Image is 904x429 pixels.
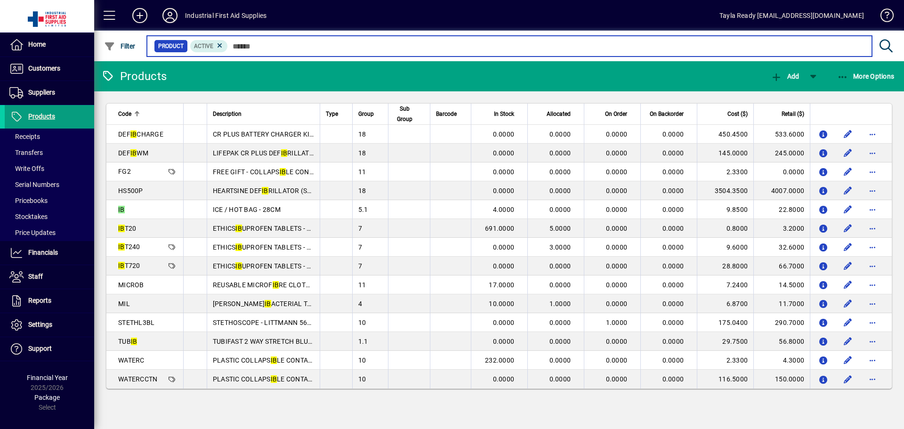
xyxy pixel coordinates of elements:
[9,133,40,140] span: Receipts
[273,281,279,289] em: IB
[753,144,810,162] td: 245.0000
[235,262,242,270] em: IB
[213,356,332,364] span: PLASTIC COLLAPS LE CONTAINER 5L
[5,241,94,265] a: Financials
[9,229,56,236] span: Price Updates
[28,40,46,48] span: Home
[28,273,43,280] span: Staff
[102,38,138,55] button: Filter
[118,168,131,175] span: FG2
[5,129,94,145] a: Receipts
[5,225,94,241] a: Price Updates
[753,219,810,238] td: 3.2000
[697,257,753,275] td: 28.8000
[358,187,366,194] span: 18
[358,262,362,270] span: 7
[662,356,684,364] span: 0.0000
[28,297,51,304] span: Reports
[118,225,136,232] span: T20
[662,281,684,289] span: 0.0000
[547,109,571,119] span: Allocated
[493,319,515,326] span: 0.0000
[394,104,416,124] span: Sub Group
[865,315,880,330] button: More options
[118,243,140,251] span: T240
[590,109,636,119] div: On Order
[646,109,692,119] div: On Backorder
[697,162,753,181] td: 2.3300
[605,109,627,119] span: On Order
[753,200,810,219] td: 22.8000
[840,127,856,142] button: Edit
[753,313,810,332] td: 290.7000
[549,187,571,194] span: 0.0000
[101,69,167,84] div: Products
[697,275,753,294] td: 7.2400
[213,109,242,119] span: Description
[118,338,137,345] span: TUB
[549,375,571,383] span: 0.0000
[130,130,137,138] em: IB
[840,259,856,274] button: Edit
[662,243,684,251] span: 0.0000
[865,221,880,236] button: More options
[358,338,368,345] span: 1.1
[840,164,856,179] button: Edit
[662,319,684,326] span: 0.0000
[840,296,856,311] button: Edit
[118,375,157,383] span: WATERCCTN
[865,372,880,387] button: More options
[865,334,880,349] button: More options
[265,300,271,308] em: IB
[493,262,515,270] span: 0.0000
[326,109,338,119] span: Type
[662,375,684,383] span: 0.0000
[213,130,358,138] span: CR PLUS BATTERY CHARGER KIT - CHARGEPAK
[213,149,417,157] span: LIFEPAK CR PLUS DEF RILLATOR WALL MOUNT BRACKET BLACK
[865,259,880,274] button: More options
[753,181,810,200] td: 4007.0000
[606,168,628,176] span: 0.0000
[840,372,856,387] button: Edit
[28,345,52,352] span: Support
[493,206,515,213] span: 4.0000
[213,338,347,345] span: TUBIFAST 2 WAY STRETCH BLUE LINE - 10M
[27,374,68,381] span: Financial Year
[34,394,60,401] span: Package
[865,240,880,255] button: More options
[358,300,362,308] span: 4
[28,89,55,96] span: Suppliers
[840,183,856,198] button: Edit
[5,337,94,361] a: Support
[118,109,131,119] span: Code
[873,2,892,32] a: Knowledge Base
[865,183,880,198] button: More options
[118,319,154,326] span: STETHL3BL
[768,68,801,85] button: Add
[5,33,94,57] a: Home
[358,168,366,176] span: 11
[606,281,628,289] span: 0.0000
[271,375,277,383] em: IB
[606,262,628,270] span: 0.0000
[358,206,368,213] span: 5.1
[485,225,514,232] span: 691.0000
[753,332,810,351] td: 56.8000
[840,353,856,368] button: Edit
[213,300,347,308] span: [PERSON_NAME] ACTERIAL TABLETS - 30s
[5,177,94,193] a: Serial Numbers
[493,187,515,194] span: 0.0000
[606,356,628,364] span: 0.0000
[28,65,60,72] span: Customers
[358,109,382,119] div: Group
[549,149,571,157] span: 0.0000
[493,243,515,251] span: 0.0000
[5,289,94,313] a: Reports
[865,277,880,292] button: More options
[606,187,628,194] span: 0.0000
[358,281,366,289] span: 11
[606,243,628,251] span: 0.0000
[326,109,347,119] div: Type
[865,296,880,311] button: More options
[436,109,465,119] div: Barcode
